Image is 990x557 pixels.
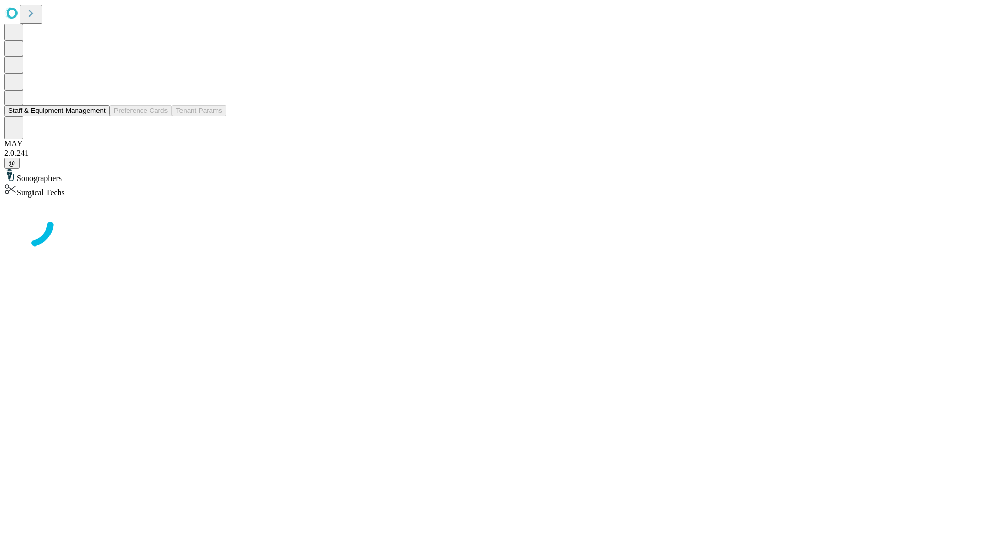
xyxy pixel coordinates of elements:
[4,149,986,158] div: 2.0.241
[4,169,986,183] div: Sonographers
[4,139,986,149] div: MAY
[172,105,226,116] button: Tenant Params
[8,159,15,167] span: @
[110,105,172,116] button: Preference Cards
[4,183,986,198] div: Surgical Techs
[4,105,110,116] button: Staff & Equipment Management
[4,158,20,169] button: @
